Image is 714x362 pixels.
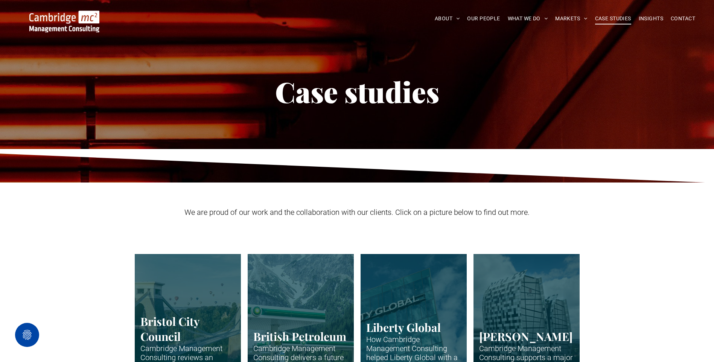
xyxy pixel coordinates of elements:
[463,13,504,24] a: OUR PEOPLE
[591,13,635,24] a: CASE STUDIES
[29,11,99,32] img: Go to Homepage
[184,208,530,217] span: We are proud of our work and the collaboration with our clients. Click on a picture below to find...
[551,13,591,24] a: MARKETS
[635,13,667,24] a: INSIGHTS
[667,13,699,24] a: CONTACT
[275,73,439,110] span: Case studies
[29,12,99,20] a: Your Business Transformed | Cambridge Management Consulting
[504,13,552,24] a: WHAT WE DO
[431,13,464,24] a: ABOUT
